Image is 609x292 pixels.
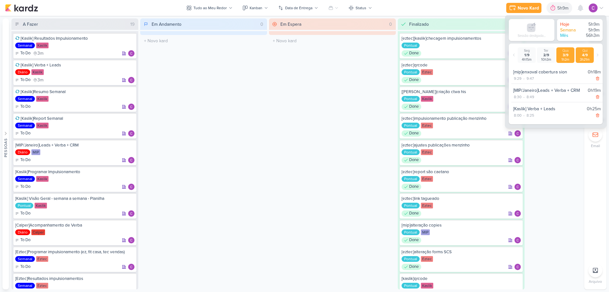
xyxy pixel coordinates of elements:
div: [MIP/Janeiro]Leads + Verba + CRM [15,142,134,148]
div: Novo Kard [518,5,539,11]
div: [Kaslik]Programar Impulsionamento [15,169,134,175]
div: Mês [560,33,579,38]
div: [eztec]report são caetano [402,169,521,175]
p: Done [409,50,419,57]
p: To Do [20,104,30,110]
p: To Do [20,130,30,137]
div: [mip]alteração copies [402,222,521,228]
div: Responsável: Carlos Lima [128,184,134,190]
div: To Do [15,184,30,190]
div: 8:25 [526,112,535,118]
div: To Do [15,130,30,137]
div: Eztec [36,256,48,262]
div: Em Andamento [152,21,181,28]
div: Ter [538,49,554,53]
div: 0h18m [588,69,601,75]
div: Kaslik [35,203,47,208]
div: [Eztec]Resultados impulsionamentos [15,276,134,282]
img: Carlos Lima [128,77,134,83]
div: [eztec]link tagueado [402,196,521,201]
img: Carlos Lima [514,184,521,190]
p: To Do [20,77,30,83]
div: Responsável: Carlos Lima [128,264,134,270]
div: 5h9m [557,5,570,11]
div: 0h19m [588,87,601,94]
img: Carlos Lima [128,210,134,217]
div: [Eztec]Programar impulsionamento (ez, fit casa, tec vendas) [15,249,134,255]
div: Semanal [15,256,35,262]
div: To Do [15,77,30,83]
p: To Do [20,264,30,270]
p: To Do [20,157,30,163]
div: Kaslik [31,69,44,75]
div: Calper [31,229,45,235]
div: Responsável: Carlos Lima [128,210,134,217]
div: 9:47 [526,76,534,81]
div: - [522,94,526,100]
div: 5h9m [580,27,599,33]
img: Carlos Lima [128,130,134,137]
div: MIP [421,229,430,235]
div: Responsável: Carlos Lima [514,210,521,217]
img: Carlos Lima [514,210,521,217]
div: MIP [31,149,40,155]
div: 2/9 [538,53,554,58]
div: Diário [15,229,30,235]
p: Done [409,264,419,270]
div: [Kaslik] Visão Geral - semana a semana - Planilha [15,196,134,201]
div: Diário [15,149,30,155]
span: 3m [37,51,43,56]
div: [kaslik]qrcode [402,276,521,282]
div: Done [402,104,421,110]
img: Carlos Lima [128,264,134,270]
p: To Do [20,184,30,190]
div: Kaslik [36,176,49,182]
div: 3h21m [577,58,593,62]
img: Carlos Lima [589,3,598,12]
div: Em Espera [280,21,301,28]
div: Semanal [15,43,35,48]
div: To Do [15,210,30,217]
div: 10h3m [538,58,554,62]
div: To Do [15,104,30,110]
input: + Novo kard [141,36,266,45]
div: Responsável: Carlos Lima [514,237,521,243]
div: Eztec [36,283,48,289]
img: Carlos Lima [128,237,134,243]
div: Done [402,50,421,57]
div: To Do [15,264,30,270]
div: [MIP/Janeiro]Leads + Verba + CRM [513,87,585,94]
div: Done [402,210,421,217]
div: - [522,76,526,81]
div: Responsável: Carlos Lima [514,157,521,163]
div: [Kaslik]Report Semanal [15,116,134,121]
p: Done [409,184,419,190]
div: Eztec [421,176,433,182]
div: Qui [577,49,593,53]
div: [Kaslik] Verba + Leads [15,62,134,68]
div: Pontual [402,43,420,48]
img: kardz.app [5,4,38,12]
div: [Calper]Acompanhamento de Verba [15,222,134,228]
div: Pontual [402,149,420,155]
div: [Kaslik]Resumo Semanal [15,89,134,95]
div: Done [402,77,421,83]
div: 0 [387,21,395,28]
div: - [522,112,526,118]
img: Carlos Lima [514,130,521,137]
span: 3m [37,78,43,82]
div: Eztec [421,69,433,75]
div: Eztec [421,203,433,208]
div: último check-in há 3 meses [33,77,43,83]
div: Pontual [402,123,420,128]
div: 8:30 [513,94,522,100]
div: [kaslik]criação ctwa his [402,89,521,95]
div: Sessão desligada... [518,34,546,38]
div: Done [402,184,421,190]
div: Semana [560,27,579,33]
div: 19 [128,21,137,28]
p: Done [409,77,419,83]
div: Diário [15,69,30,75]
div: Pontual [402,283,420,289]
div: Done [402,130,421,137]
